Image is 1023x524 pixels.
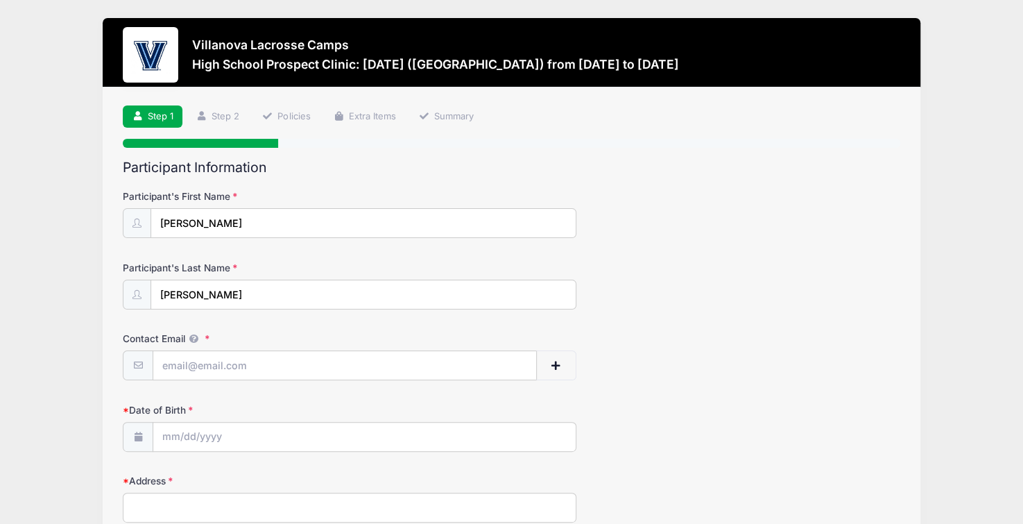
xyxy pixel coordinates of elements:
[123,105,182,128] a: Step 1
[324,105,405,128] a: Extra Items
[123,403,382,417] label: Date of Birth
[192,57,679,71] h3: High School Prospect Clinic: [DATE] ([GEOGRAPHIC_DATA]) from [DATE] to [DATE]
[153,422,576,452] input: mm/dd/yyyy
[192,37,679,52] h3: Villanova Lacrosse Camps
[409,105,483,128] a: Summary
[253,105,320,128] a: Policies
[123,332,382,346] label: Contact Email
[151,280,576,310] input: Participant's Last Name
[151,208,576,238] input: Participant's First Name
[123,474,382,488] label: Address
[187,105,248,128] a: Step 2
[123,160,900,176] h2: Participant Information
[123,189,382,203] label: Participant's First Name
[153,350,537,380] input: email@email.com
[123,261,382,275] label: Participant's Last Name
